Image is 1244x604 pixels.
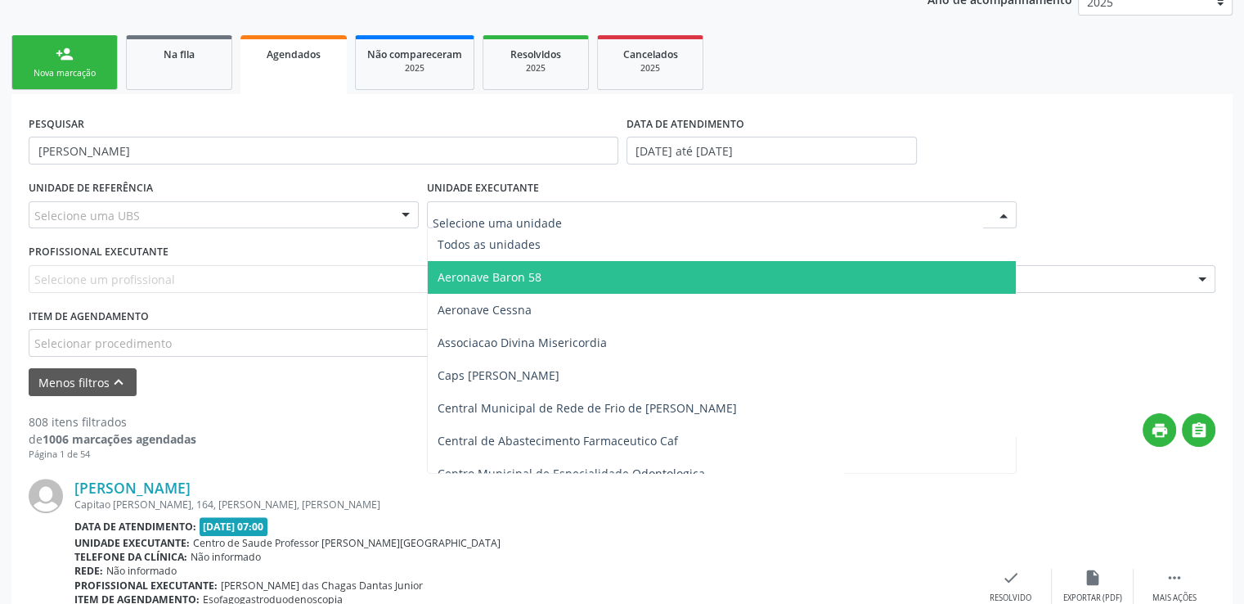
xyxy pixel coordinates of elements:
[29,176,153,201] label: UNIDADE DE REFERÊNCIA
[29,368,137,397] button: Menos filtroskeyboard_arrow_up
[438,335,607,350] span: Associacao Divina Misericordia
[367,47,462,61] span: Não compareceram
[626,137,917,165] input: Selecione um intervalo
[367,62,462,74] div: 2025
[1190,421,1208,439] i: 
[438,433,678,448] span: Central de Abastecimento Farmaceutico Caf
[74,536,190,550] b: Unidade executante:
[1084,569,1102,587] i: insert_drive_file
[74,498,970,512] div: Capitao [PERSON_NAME], 164, [PERSON_NAME], [PERSON_NAME]
[110,373,128,391] i: keyboard_arrow_up
[438,302,532,318] span: Aeronave Cessna
[74,479,191,497] a: [PERSON_NAME]
[1002,569,1020,587] i: check
[1165,569,1183,587] i: 
[43,431,196,447] strong: 1006 marcações agendadas
[29,479,63,513] img: img
[29,304,149,330] label: Item de agendamento
[24,67,106,79] div: Nova marcação
[221,579,423,593] span: [PERSON_NAME] das Chagas Dantas Junior
[1182,413,1215,447] button: 
[623,47,678,61] span: Cancelados
[1151,421,1169,439] i: print
[438,400,737,416] span: Central Municipal de Rede de Frio de [PERSON_NAME]
[193,536,501,550] span: Centro de Saude Professor [PERSON_NAME][GEOGRAPHIC_DATA]
[29,137,618,165] input: Nome, CNS
[74,579,218,593] b: Profissional executante:
[29,430,196,448] div: de
[626,111,744,137] label: DATA DE ATENDIMENTO
[1143,413,1176,447] button: print
[74,564,103,578] b: Rede:
[433,207,983,240] input: Selecione uma unidade
[29,111,84,137] label: PESQUISAR
[438,367,559,383] span: Caps [PERSON_NAME]
[191,550,261,564] span: Não informado
[438,466,705,481] span: Centro Municipal de Especialidade Odontologica
[34,207,140,224] span: Selecione uma UBS
[438,237,541,252] span: Todos as unidades
[267,47,321,61] span: Agendados
[29,448,196,462] div: Página 1 de 54
[106,564,177,578] span: Não informado
[510,47,561,61] span: Resolvidos
[427,176,539,201] label: UNIDADE EXECUTANTE
[74,520,196,534] b: Data de atendimento:
[495,62,577,74] div: 2025
[29,240,168,265] label: PROFISSIONAL EXECUTANTE
[438,269,541,285] span: Aeronave Baron 58
[56,45,74,63] div: person_add
[200,517,268,536] span: [DATE] 07:00
[29,413,196,430] div: 808 itens filtrados
[74,550,187,564] b: Telefone da clínica:
[990,593,1031,604] div: Resolvido
[34,335,172,352] span: Selecionar procedimento
[1152,593,1197,604] div: Mais ações
[164,47,195,61] span: Na fila
[609,62,691,74] div: 2025
[1063,593,1122,604] div: Exportar (PDF)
